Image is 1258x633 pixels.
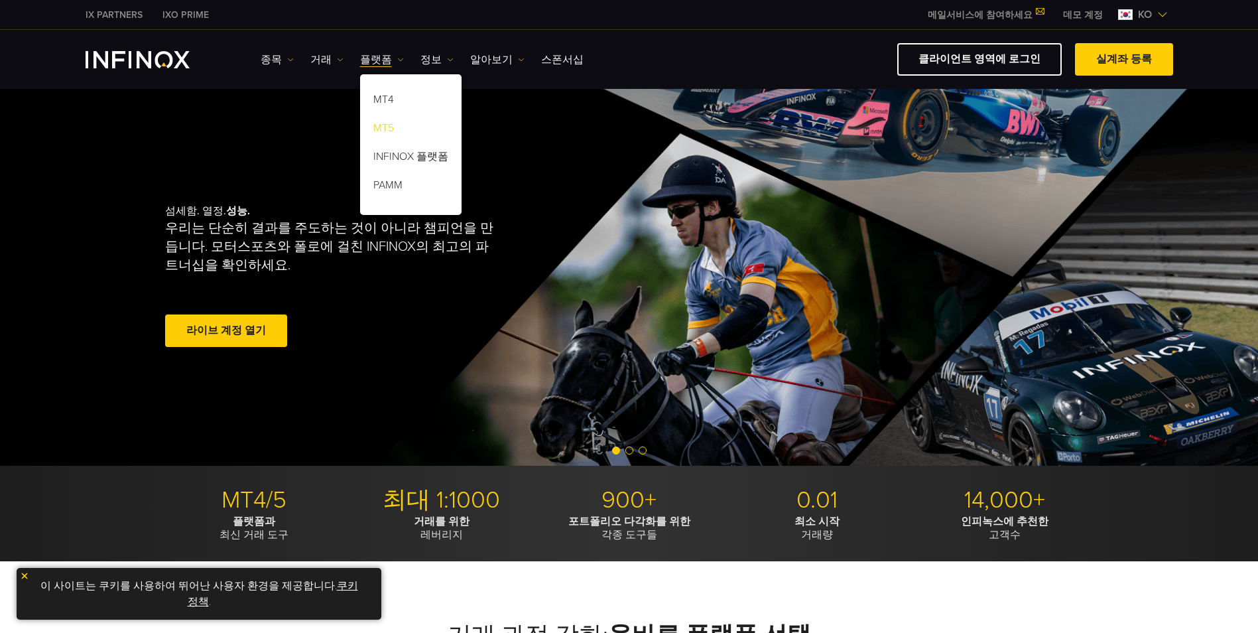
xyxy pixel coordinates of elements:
a: INFINOX [76,8,153,22]
p: 거래량 [728,515,906,541]
a: 종목 [261,52,294,68]
a: 실계좌 등록 [1075,43,1173,76]
a: 정보 [420,52,454,68]
a: 거래 [310,52,344,68]
a: 라이브 계정 열기 [165,315,287,347]
span: ko [1133,7,1157,23]
a: MT5 [360,116,462,145]
a: 스폰서십 [541,52,584,68]
p: 최신 거래 도구 [165,515,343,541]
strong: 최소 시작 [794,515,840,528]
img: yellow close icon [20,571,29,581]
a: PAMM [360,173,462,202]
p: 이 사이트는 쿠키를 사용하여 뛰어난 사용자 환경을 제공합니다. . [23,575,375,613]
a: INFINOX Logo [86,51,221,68]
strong: 플랫폼과 [233,515,275,528]
a: 메일서비스에 참여하세요 [918,9,1053,21]
p: 우리는 단순히 결과를 주도하는 것이 아니라 챔피언을 만듭니다. 모터스포츠와 폴로에 걸친 INFINOX의 최고의 파트너십을 확인하세요. [165,219,499,275]
div: 섬세함. 열정. [165,183,583,372]
p: 각종 도구들 [540,515,718,541]
p: 고객수 [916,515,1094,541]
a: INFINOX [153,8,219,22]
p: MT4/5 [165,486,343,515]
p: 0.01 [728,486,906,515]
a: INFINOX MENU [1053,8,1113,22]
a: INFINOX 플랫폼 [360,145,462,173]
p: 900+ [540,486,718,515]
span: Go to slide 3 [639,447,647,455]
strong: 거래를 위한 [414,515,470,528]
span: Go to slide 2 [625,447,633,455]
a: MT4 [360,88,462,116]
strong: 성능. [226,204,250,218]
a: 알아보기 [470,52,525,68]
a: 클라이언트 영역에 로그인 [897,43,1062,76]
strong: 포트폴리오 다각화를 위한 [568,515,690,528]
p: 14,000+ [916,486,1094,515]
span: Go to slide 1 [612,447,620,455]
p: 최대 1:1000 [353,486,531,515]
p: 레버리지 [353,515,531,541]
strong: 인피녹스에 추천한 [961,515,1048,528]
a: 플랫폼 [360,52,404,68]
